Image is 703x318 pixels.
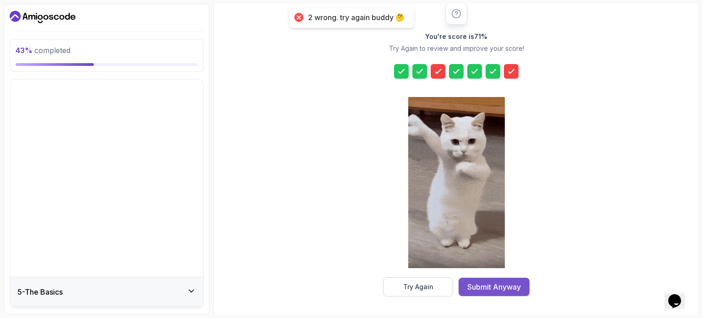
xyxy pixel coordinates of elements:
[16,46,32,55] span: 43 %
[665,281,694,309] iframe: chat widget
[16,46,70,55] span: completed
[408,97,505,268] img: cool-cat
[459,278,530,296] button: Submit Anyway
[467,281,521,292] div: Submit Anyway
[10,10,76,24] a: Dashboard
[17,286,63,297] h3: 5 - The Basics
[403,282,433,291] div: Try Again
[425,32,487,41] h2: You're score is 71 %
[308,13,405,22] div: 2 wrong. try again buddy 🤔
[389,44,524,53] p: Try Again to review and improve your score!
[10,277,203,307] button: 5-The Basics
[383,277,453,296] button: Try Again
